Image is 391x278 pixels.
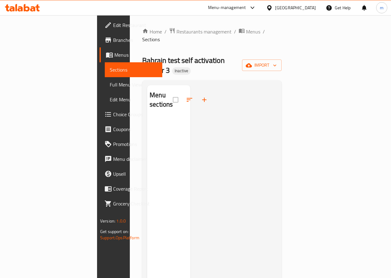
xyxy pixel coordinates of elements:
span: Promotions [113,140,157,148]
span: Full Menu View [110,81,157,88]
nav: Menu sections [147,115,190,120]
nav: breadcrumb [142,28,282,43]
a: Full Menu View [105,77,162,92]
span: Menus [114,51,157,59]
a: Upsell [100,166,162,181]
span: Menus [246,28,260,35]
span: Coupons [113,126,157,133]
span: Grocery Checklist [113,200,157,207]
span: Sort sections [182,92,197,107]
span: Bahrain test self activation vendor 3 [142,53,225,77]
a: Edit Menu [105,92,162,107]
span: Inactive [172,68,191,73]
li: / [234,28,236,35]
a: Support.OpsPlatform [100,234,139,242]
span: Branches [113,36,157,44]
span: Edit Menu [110,96,157,103]
div: [GEOGRAPHIC_DATA] [275,4,316,11]
span: Get support on: [100,227,129,236]
button: Add section [197,92,212,107]
a: Restaurants management [169,28,232,36]
button: import [242,60,282,71]
a: Coupons [100,122,162,137]
a: Coverage Report [100,181,162,196]
span: 1.0.0 [116,217,126,225]
a: Promotions [100,137,162,152]
li: / [164,28,167,35]
span: Upsell [113,170,157,178]
a: Choice Groups [100,107,162,122]
a: Menus [239,28,260,36]
span: Coverage Report [113,185,157,192]
div: Menu-management [208,4,246,11]
span: Restaurants management [176,28,232,35]
a: Grocery Checklist [100,196,162,211]
span: Choice Groups [113,111,157,118]
span: Version: [100,217,115,225]
span: m [380,4,384,11]
li: / [263,28,265,35]
span: Menu disclaimer [113,155,157,163]
a: Edit Restaurant [100,18,162,33]
span: Sections [110,66,157,73]
a: Menu disclaimer [100,152,162,166]
a: Menus [100,47,162,62]
div: Inactive [172,67,191,75]
span: Edit Restaurant [113,21,157,29]
span: import [247,61,277,69]
a: Branches [100,33,162,47]
a: Sections [105,62,162,77]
